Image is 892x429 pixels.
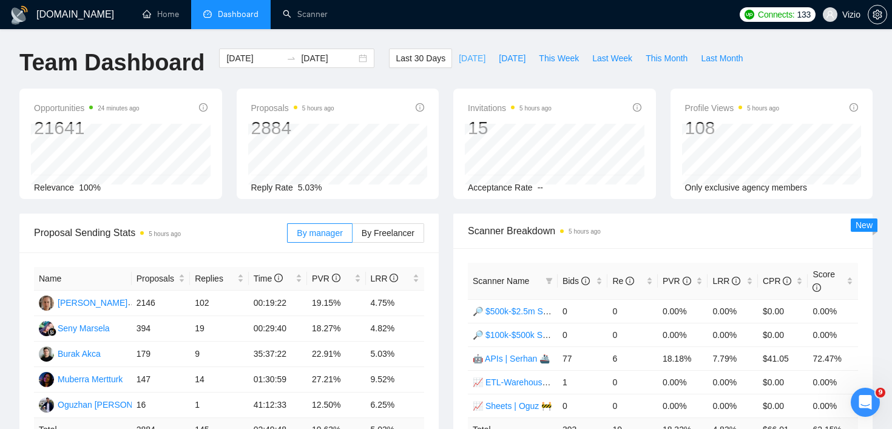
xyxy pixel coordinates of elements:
td: $0.00 [758,323,808,346]
div: Seny Marsela [58,322,110,335]
span: info-circle [332,274,340,282]
time: 5 hours ago [302,105,334,112]
span: info-circle [390,274,398,282]
td: 1 [558,370,608,394]
span: Profile Views [685,101,780,115]
span: info-circle [683,277,691,285]
span: Re [612,276,634,286]
button: Last 30 Days [389,49,452,68]
a: searchScanner [283,9,328,19]
td: 72.47% [808,346,858,370]
th: Name [34,267,132,291]
td: 19 [190,316,248,342]
span: This Week [539,52,579,65]
span: info-circle [813,283,821,292]
time: 5 hours ago [747,105,779,112]
td: 0.00% [708,370,758,394]
td: 00:29:40 [249,316,307,342]
td: 5.03% [366,342,425,367]
td: 01:30:59 [249,367,307,393]
span: [DATE] [459,52,485,65]
span: Time [254,274,283,283]
td: $0.00 [758,394,808,417]
span: info-circle [633,103,641,112]
a: OTOguzhan [PERSON_NAME] [39,399,164,409]
div: 15 [468,117,552,140]
td: 0 [558,299,608,323]
td: 18.27% [307,316,365,342]
td: 0 [607,394,658,417]
img: SK [39,296,54,311]
td: 9 [190,342,248,367]
img: BA [39,346,54,362]
button: [DATE] [452,49,492,68]
span: info-circle [274,274,283,282]
td: 102 [190,291,248,316]
span: Proposals [251,101,334,115]
td: 4.75% [366,291,425,316]
span: Score [813,269,835,292]
a: SK[PERSON_NAME] [39,297,127,307]
td: 35:37:22 [249,342,307,367]
td: 0 [607,323,658,346]
td: 4.82% [366,316,425,342]
span: Last 30 Days [396,52,445,65]
a: MMMuberra Mertturk [39,374,123,383]
span: info-circle [783,277,791,285]
button: Last Week [586,49,639,68]
span: Relevance [34,183,74,192]
td: $41.05 [758,346,808,370]
td: 0.00% [708,394,758,417]
td: 22.91% [307,342,365,367]
span: info-circle [416,103,424,112]
time: 5 hours ago [569,228,601,235]
td: 14 [190,367,248,393]
time: 24 minutes ago [98,105,139,112]
td: 27.21% [307,367,365,393]
span: Last Month [701,52,743,65]
span: Replies [195,272,234,285]
span: PVR [663,276,691,286]
td: 9.52% [366,367,425,393]
td: $0.00 [758,299,808,323]
span: 9 [876,388,885,397]
h1: Team Dashboard [19,49,204,77]
a: setting [868,10,887,19]
td: 0.00% [808,394,858,417]
td: 18.18% [658,346,708,370]
span: PVR [312,274,340,283]
span: Scanner Name [473,276,529,286]
a: homeHome [143,9,179,19]
img: gigradar-bm.png [48,328,56,336]
span: to [286,53,296,63]
td: 179 [132,342,190,367]
td: 0.00% [658,394,708,417]
span: filter [546,277,553,285]
a: 🤖 APIs | Serhan 🚢 [473,354,550,363]
span: Invitations [468,101,552,115]
span: info-circle [732,277,740,285]
span: -- [538,183,543,192]
td: 0.00% [708,323,758,346]
input: Start date [226,52,282,65]
span: 5.03% [298,183,322,192]
td: 394 [132,316,190,342]
div: Burak Akca [58,347,101,360]
a: 🔎 $500k-$2.5m Spent 💰 [473,306,572,316]
td: 0.00% [808,323,858,346]
span: By Freelancer [362,228,414,238]
input: End date [301,52,356,65]
div: Oguzhan [PERSON_NAME] [58,398,164,411]
td: 6.25% [366,393,425,418]
span: setting [868,10,887,19]
img: upwork-logo.png [745,10,754,19]
span: 133 [797,8,810,21]
a: BABurak Akca [39,348,101,358]
span: Bids [563,276,590,286]
button: This Month [639,49,694,68]
span: info-circle [850,103,858,112]
td: 0.00% [708,299,758,323]
td: 0.00% [658,323,708,346]
td: 12.50% [307,393,365,418]
span: info-circle [626,277,634,285]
